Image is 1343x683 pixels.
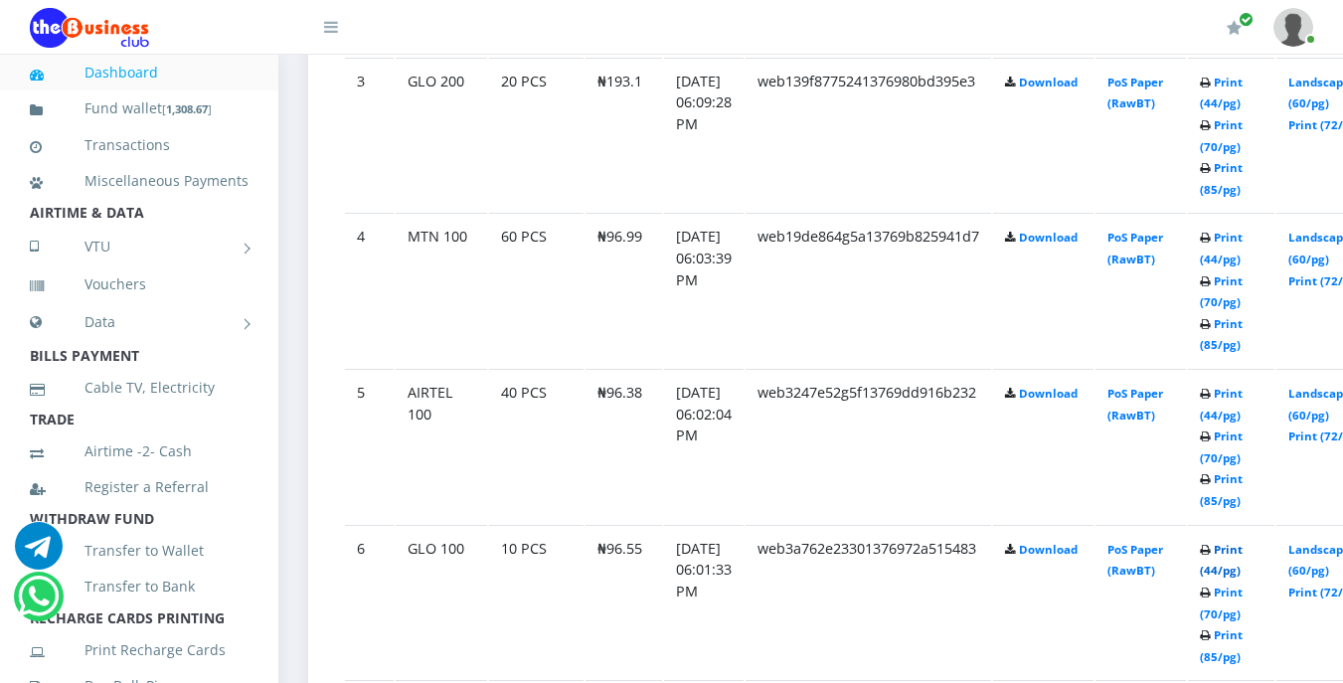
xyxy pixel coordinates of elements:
[1107,386,1163,423] a: PoS Paper (RawBT)
[1200,230,1243,266] a: Print (44/pg)
[30,564,249,609] a: Transfer to Bank
[396,213,487,367] td: MTN 100
[1273,8,1313,47] img: User
[18,588,59,620] a: Chat for support
[30,8,149,48] img: Logo
[489,58,584,212] td: 20 PCS
[586,213,662,367] td: ₦96.99
[345,58,394,212] td: 3
[166,101,208,116] b: 1,308.67
[396,58,487,212] td: GLO 200
[489,369,584,523] td: 40 PCS
[664,369,744,523] td: [DATE] 06:02:04 PM
[664,525,744,679] td: [DATE] 06:01:33 PM
[15,537,63,570] a: Chat for support
[30,85,249,132] a: Fund wallet[1,308.67]
[162,101,212,116] small: [ ]
[1107,542,1163,579] a: PoS Paper (RawBT)
[30,428,249,474] a: Airtime -2- Cash
[396,369,487,523] td: AIRTEL 100
[30,50,249,95] a: Dashboard
[30,122,249,168] a: Transactions
[746,213,991,367] td: web19de864g5a13769b825941d7
[30,464,249,510] a: Register a Referral
[30,158,249,204] a: Miscellaneous Payments
[746,525,991,679] td: web3a762e23301376972a515483
[30,627,249,673] a: Print Recharge Cards
[1019,542,1078,557] a: Download
[1019,230,1078,245] a: Download
[1200,585,1243,621] a: Print (70/pg)
[1227,20,1242,36] i: Renew/Upgrade Subscription
[345,213,394,367] td: 4
[30,528,249,574] a: Transfer to Wallet
[1200,428,1243,465] a: Print (70/pg)
[586,369,662,523] td: ₦96.38
[396,525,487,679] td: GLO 100
[664,213,744,367] td: [DATE] 06:03:39 PM
[664,58,744,212] td: [DATE] 06:09:28 PM
[746,58,991,212] td: web139f8775241376980bd395e3
[1019,386,1078,401] a: Download
[30,365,249,411] a: Cable TV, Electricity
[30,261,249,307] a: Vouchers
[746,369,991,523] td: web3247e52g5f13769dd916b232
[586,525,662,679] td: ₦96.55
[489,213,584,367] td: 60 PCS
[1239,12,1254,27] span: Renew/Upgrade Subscription
[1200,117,1243,154] a: Print (70/pg)
[1200,273,1243,310] a: Print (70/pg)
[489,525,584,679] td: 10 PCS
[1200,542,1243,579] a: Print (44/pg)
[1200,160,1243,197] a: Print (85/pg)
[30,297,249,347] a: Data
[1200,75,1243,111] a: Print (44/pg)
[1200,627,1243,664] a: Print (85/pg)
[1200,386,1243,423] a: Print (44/pg)
[1107,75,1163,111] a: PoS Paper (RawBT)
[30,222,249,271] a: VTU
[345,525,394,679] td: 6
[1019,75,1078,89] a: Download
[586,58,662,212] td: ₦193.1
[345,369,394,523] td: 5
[1200,471,1243,508] a: Print (85/pg)
[1107,230,1163,266] a: PoS Paper (RawBT)
[1200,316,1243,353] a: Print (85/pg)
